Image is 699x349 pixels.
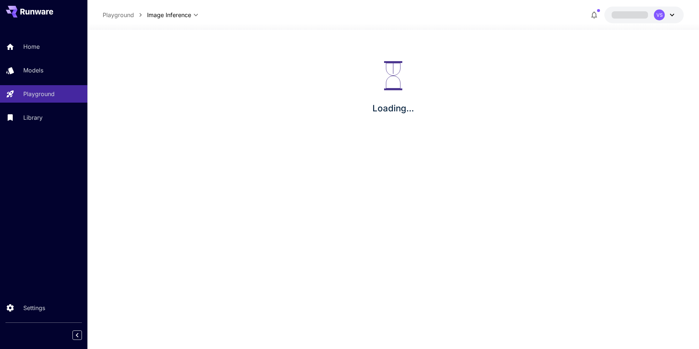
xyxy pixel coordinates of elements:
[23,90,55,98] p: Playground
[23,42,40,51] p: Home
[604,7,684,23] button: VS
[23,66,43,75] p: Models
[147,11,191,19] span: Image Inference
[372,102,414,115] p: Loading...
[23,304,45,312] p: Settings
[103,11,147,19] nav: breadcrumb
[78,329,87,342] div: Collapse sidebar
[72,330,82,340] button: Collapse sidebar
[654,9,665,20] div: VS
[103,11,134,19] a: Playground
[23,113,43,122] p: Library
